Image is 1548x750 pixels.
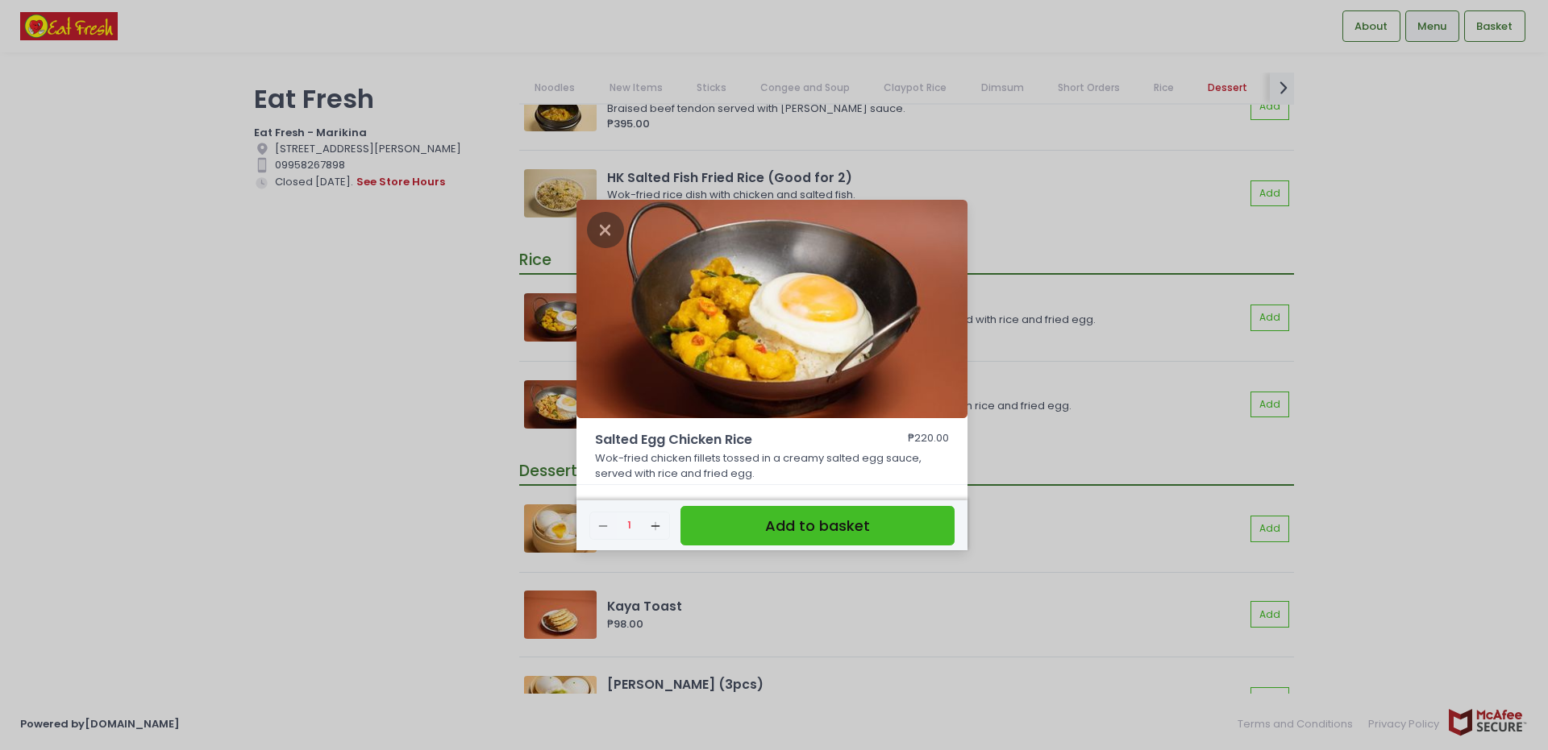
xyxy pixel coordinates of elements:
[576,200,967,419] img: Salted Egg Chicken Rice
[908,430,949,450] div: ₱220.00
[595,430,861,450] span: Salted Egg Chicken Rice
[587,221,624,237] button: Close
[680,506,955,545] button: Add to basket
[595,450,950,482] p: Wok-fried chicken fillets tossed in a creamy salted egg sauce, served with rice and fried egg.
